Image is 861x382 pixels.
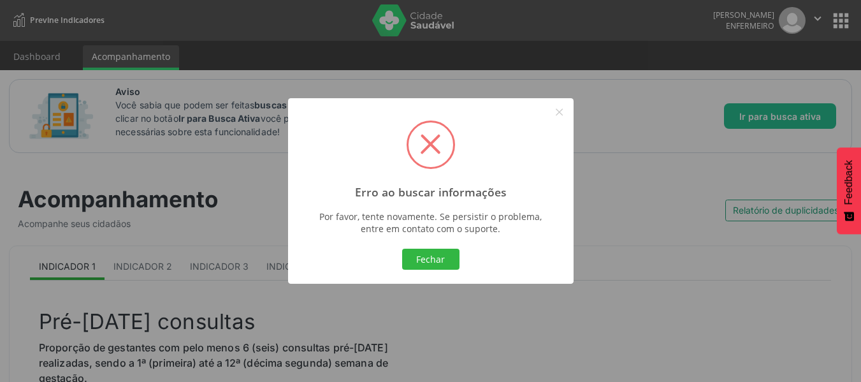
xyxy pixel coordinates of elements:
[313,210,547,235] div: Por favor, tente novamente. Se persistir o problema, entre em contato com o suporte.
[355,186,507,199] h2: Erro ao buscar informações
[402,249,459,270] button: Fechar
[549,101,570,123] button: Close this dialog
[837,147,861,234] button: Feedback - Mostrar pesquisa
[843,160,855,205] span: Feedback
